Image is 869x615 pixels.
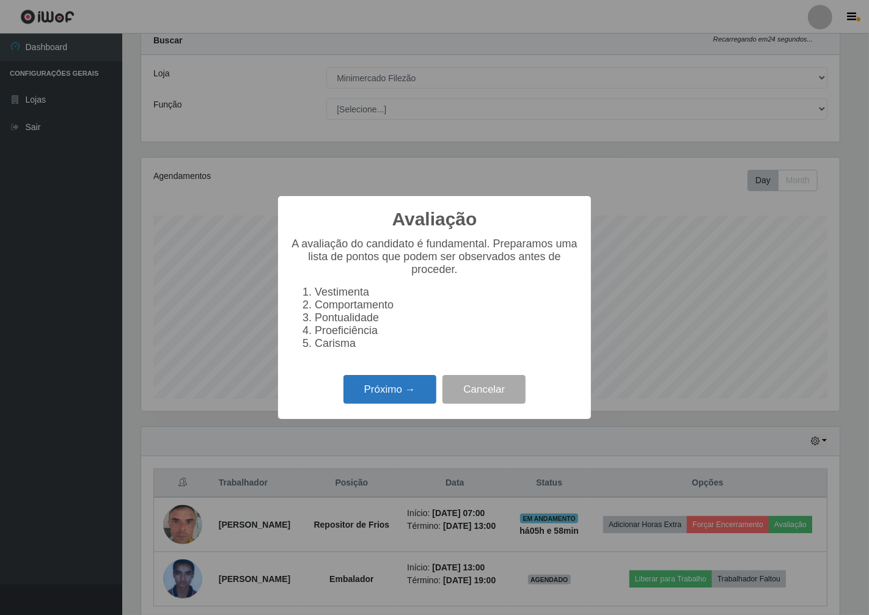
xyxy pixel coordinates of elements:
li: Carisma [315,337,579,350]
h2: Avaliação [392,208,477,230]
p: A avaliação do candidato é fundamental. Preparamos uma lista de pontos que podem ser observados a... [290,238,579,276]
li: Comportamento [315,299,579,311]
button: Próximo → [343,375,436,404]
li: Vestimenta [315,286,579,299]
button: Cancelar [442,375,526,404]
li: Proeficiência [315,324,579,337]
li: Pontualidade [315,311,579,324]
